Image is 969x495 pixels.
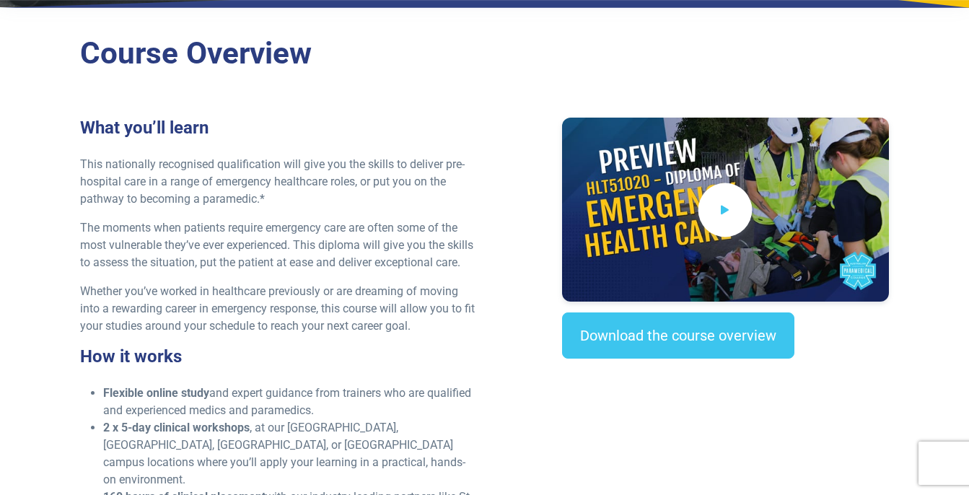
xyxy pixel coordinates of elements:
[562,387,889,461] iframe: EmbedSocial Universal Widget
[80,118,476,139] h3: What you’ll learn
[80,346,476,367] h3: How it works
[80,35,889,72] h2: Course Overview
[103,386,209,400] strong: Flexible online study
[80,156,476,208] p: This nationally recognised qualification will give you the skills to deliver pre-hospital care in...
[562,312,794,359] a: Download the course overview
[80,219,476,271] p: The moments when patients require emergency care are often some of the most vulnerable they’ve ev...
[80,283,476,335] p: Whether you’ve worked in healthcare previously or are dreaming of moving into a rewarding career ...
[103,385,476,419] li: and expert guidance from trainers who are qualified and experienced medics and paramedics.
[103,419,476,489] li: , at our [GEOGRAPHIC_DATA], [GEOGRAPHIC_DATA], [GEOGRAPHIC_DATA], or [GEOGRAPHIC_DATA] campus loc...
